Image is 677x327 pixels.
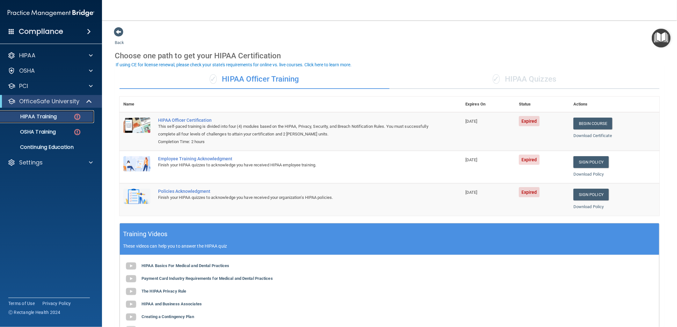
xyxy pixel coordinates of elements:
[120,97,154,112] th: Name
[19,27,63,36] h4: Compliance
[19,52,35,59] p: HIPAA
[8,52,93,59] a: HIPAA
[4,144,91,150] p: Continuing Education
[19,82,28,90] p: PCI
[465,157,477,162] span: [DATE]
[19,67,35,75] p: OSHA
[142,314,194,319] b: Creating a Contingency Plan
[519,116,540,126] span: Expired
[652,29,671,47] button: Open Resource Center
[142,276,273,281] b: Payment Card Industry Requirements for Medical and Dental Practices
[19,98,79,105] p: OfficeSafe University
[493,74,500,84] span: ✓
[142,302,202,306] b: HIPAA and Business Associates
[210,74,217,84] span: ✓
[389,70,659,89] div: HIPAA Quizzes
[125,285,137,298] img: gray_youtube_icon.38fcd6cc.png
[573,189,609,200] a: Sign Policy
[573,172,604,177] a: Download Policy
[573,133,612,138] a: Download Certificate
[158,161,430,169] div: Finish your HIPAA quizzes to acknowledge you have received HIPAA employee training.
[125,298,137,311] img: gray_youtube_icon.38fcd6cc.png
[115,47,664,65] div: Choose one path to get your HIPAA Certification
[570,97,659,112] th: Actions
[515,97,570,112] th: Status
[519,187,540,197] span: Expired
[142,263,229,268] b: HIPAA Basics For Medical and Dental Practices
[125,260,137,272] img: gray_youtube_icon.38fcd6cc.png
[465,190,477,195] span: [DATE]
[8,309,61,316] span: Ⓒ Rectangle Health 2024
[158,118,430,123] a: HIPAA Officer Certification
[573,156,609,168] a: Sign Policy
[73,128,81,136] img: danger-circle.6113f641.png
[116,62,352,67] div: If using CE for license renewal, please check your state's requirements for online vs. live cours...
[120,70,389,89] div: HIPAA Officer Training
[465,119,477,124] span: [DATE]
[158,138,430,146] div: Completion Time: 2 hours
[115,33,124,45] a: Back
[125,272,137,285] img: gray_youtube_icon.38fcd6cc.png
[4,113,57,120] p: HIPAA Training
[142,289,186,294] b: The HIPAA Privacy Rule
[8,98,92,105] a: OfficeSafe University
[123,229,168,240] h5: Training Videos
[8,7,94,19] img: PMB logo
[123,243,656,249] p: These videos can help you to answer the HIPAA quiz
[158,123,430,138] div: This self-paced training is divided into four (4) modules based on the HIPAA, Privacy, Security, ...
[8,82,93,90] a: PCI
[115,62,353,68] button: If using CE for license renewal, please check your state's requirements for online vs. live cours...
[573,204,604,209] a: Download Policy
[519,155,540,165] span: Expired
[8,159,93,166] a: Settings
[8,67,93,75] a: OSHA
[4,129,56,135] p: OSHA Training
[42,300,71,307] a: Privacy Policy
[573,118,612,129] a: Begin Course
[73,113,81,121] img: danger-circle.6113f641.png
[8,300,35,307] a: Terms of Use
[158,156,430,161] div: Employee Training Acknowledgment
[158,194,430,201] div: Finish your HIPAA quizzes to acknowledge you have received your organization’s HIPAA policies.
[462,97,515,112] th: Expires On
[125,311,137,323] img: gray_youtube_icon.38fcd6cc.png
[19,159,43,166] p: Settings
[158,189,430,194] div: Policies Acknowledgment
